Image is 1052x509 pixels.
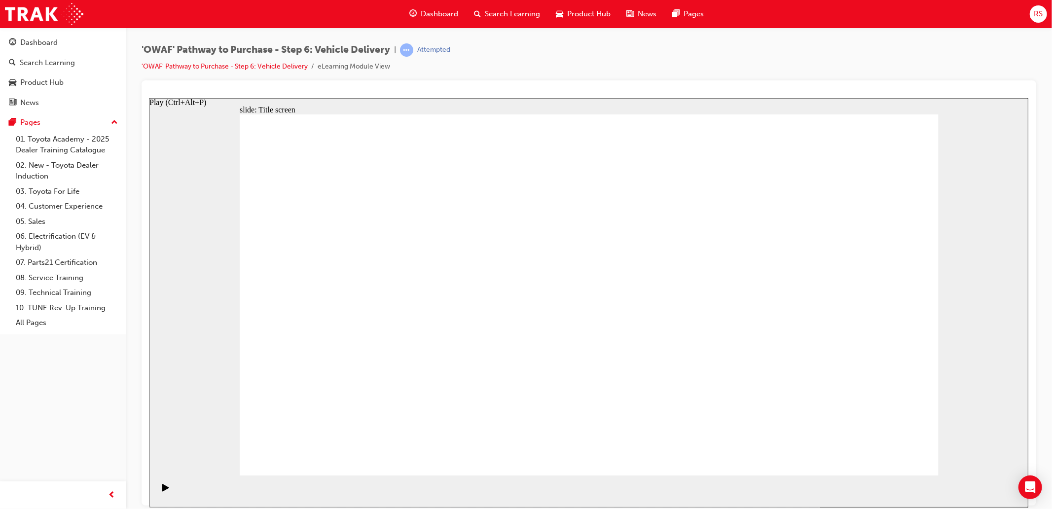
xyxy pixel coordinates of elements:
[111,116,118,129] span: up-icon
[9,59,16,68] span: search-icon
[618,4,664,24] a: news-iconNews
[20,97,39,109] div: News
[12,132,122,158] a: 01. Toyota Academy - 2025 Dealer Training Catalogue
[12,270,122,286] a: 08. Service Training
[142,44,390,56] span: 'OWAF' Pathway to Purchase - Step 6: Vehicle Delivery
[4,113,122,132] button: Pages
[401,4,466,24] a: guage-iconDashboard
[4,94,122,112] a: News
[417,45,450,55] div: Attempted
[672,8,680,20] span: pages-icon
[5,377,22,409] div: playback controls
[20,77,64,88] div: Product Hub
[109,489,116,502] span: prev-icon
[548,4,618,24] a: car-iconProduct Hub
[12,199,122,214] a: 04. Customer Experience
[394,44,396,56] span: |
[664,4,712,24] a: pages-iconPages
[12,255,122,270] a: 07. Parts21 Certification
[567,8,611,20] span: Product Hub
[684,8,704,20] span: Pages
[1030,5,1047,23] button: RS
[485,8,540,20] span: Search Learning
[556,8,563,20] span: car-icon
[20,37,58,48] div: Dashboard
[20,57,75,69] div: Search Learning
[12,184,122,199] a: 03. Toyota For Life
[12,214,122,229] a: 05. Sales
[4,73,122,92] a: Product Hub
[638,8,656,20] span: News
[9,99,16,108] span: news-icon
[12,285,122,300] a: 09. Technical Training
[1018,475,1042,499] div: Open Intercom Messenger
[9,118,16,127] span: pages-icon
[12,229,122,255] a: 06. Electrification (EV & Hybrid)
[142,62,308,71] a: 'OWAF' Pathway to Purchase - Step 6: Vehicle Delivery
[20,117,40,128] div: Pages
[421,8,458,20] span: Dashboard
[318,61,390,73] li: eLearning Module View
[12,315,122,330] a: All Pages
[12,158,122,184] a: 02. New - Toyota Dealer Induction
[409,8,417,20] span: guage-icon
[4,54,122,72] a: Search Learning
[400,43,413,57] span: learningRecordVerb_ATTEMPT-icon
[5,385,22,402] button: Play (Ctrl+Alt+P)
[9,38,16,47] span: guage-icon
[5,3,83,25] img: Trak
[466,4,548,24] a: search-iconSearch Learning
[12,300,122,316] a: 10. TUNE Rev-Up Training
[474,8,481,20] span: search-icon
[626,8,634,20] span: news-icon
[4,34,122,52] a: Dashboard
[9,78,16,87] span: car-icon
[4,32,122,113] button: DashboardSearch LearningProduct HubNews
[1034,8,1043,20] span: RS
